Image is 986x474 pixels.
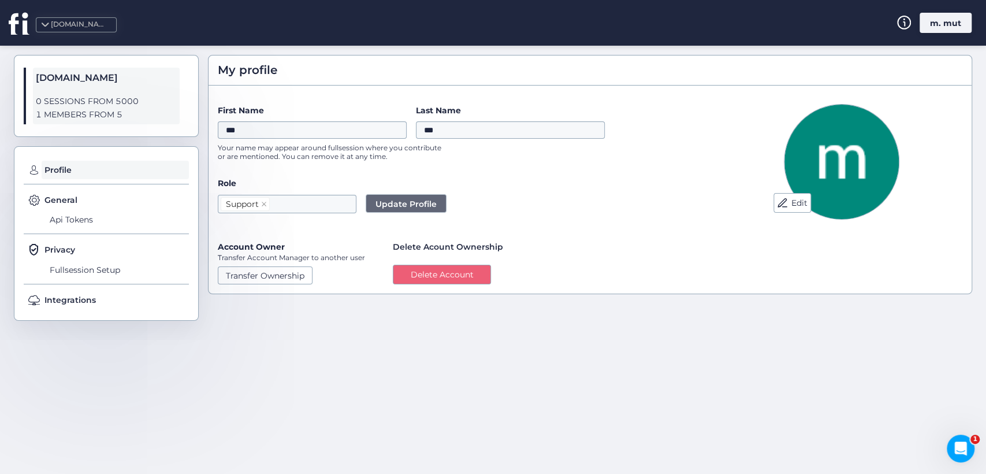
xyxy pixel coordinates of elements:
span: 0 SESSIONS FROM 5000 [36,95,177,108]
p: Transfer Account Manager to another user [218,253,365,262]
button: Delete Account [393,265,491,284]
span: [DOMAIN_NAME] [36,71,177,86]
button: Transfer Ownership [218,266,312,284]
span: Api Tokens [47,211,189,229]
span: My profile [218,61,277,79]
div: Support [226,198,259,210]
span: Delete Acount Ownership [393,240,503,253]
div: [DOMAIN_NAME] [51,19,109,30]
span: 1 [970,435,980,444]
p: Your name may appear around fullsession where you contribute or are mentioned. You can remove it ... [218,143,449,161]
span: General [44,194,77,206]
span: Privacy [44,243,75,256]
span: Fullsession Setup [47,261,189,279]
nz-select-item: Support [221,197,270,211]
button: Update Profile [366,194,447,213]
span: Profile [42,161,189,179]
img: Avatar Picture [784,104,899,220]
span: Update Profile [375,198,437,210]
label: Account Owner [218,242,285,252]
label: Last Name [416,104,605,117]
iframe: Intercom live chat [947,435,974,462]
span: Integrations [44,294,96,306]
label: First Name [218,104,407,117]
span: 1 MEMBERS FROM 5 [36,108,177,121]
button: Edit [773,193,811,213]
div: m. mut [920,13,972,33]
label: Role [218,177,702,190]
